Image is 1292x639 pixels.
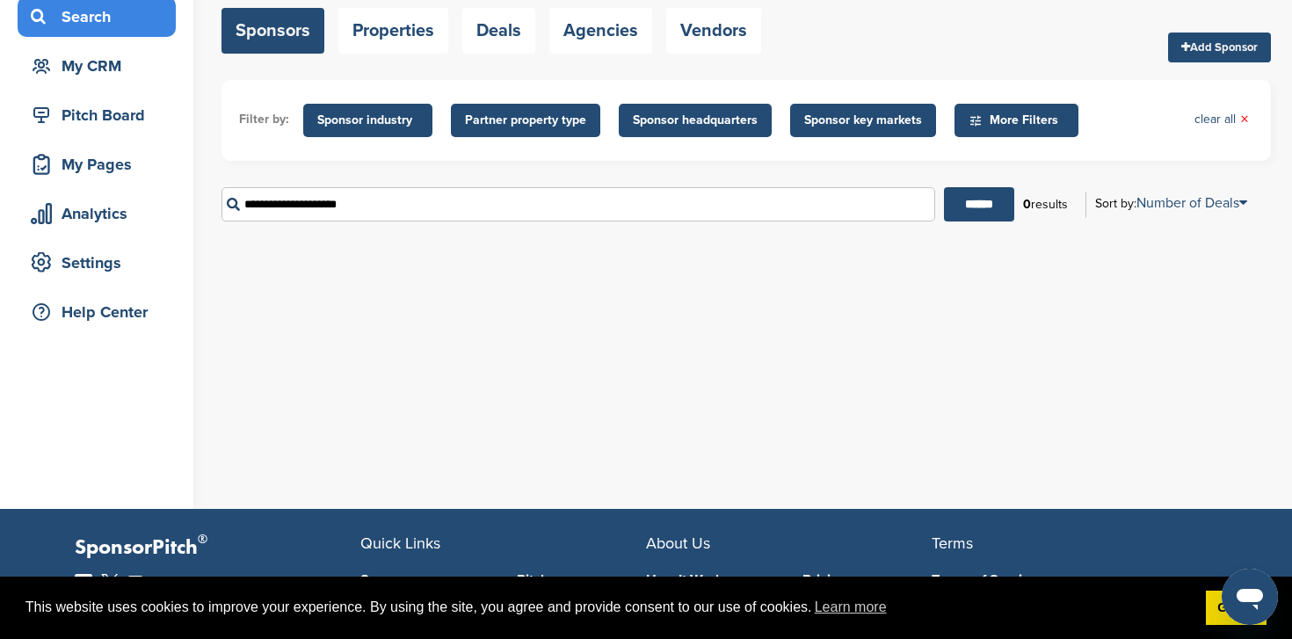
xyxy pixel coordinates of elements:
[26,296,176,328] div: Help Center
[1206,591,1267,626] a: dismiss cookie message
[18,193,176,234] a: Analytics
[1240,110,1249,129] span: ×
[646,573,776,587] a: How It Works
[75,535,360,561] p: SponsorPitch
[462,8,535,54] a: Deals
[1194,110,1249,129] a: clear all×
[1023,197,1031,212] b: 0
[18,46,176,86] a: My CRM
[804,111,922,130] span: Sponsor key markets
[1136,194,1247,212] a: Number of Deals
[1168,33,1271,62] a: Add Sponsor
[360,573,490,587] a: Sponsors
[932,534,973,553] span: Terms
[18,144,176,185] a: My Pages
[26,247,176,279] div: Settings
[812,594,889,621] a: learn more about cookies
[969,111,1070,130] span: More Filters
[932,573,1191,587] a: Terms of Service
[26,1,176,33] div: Search
[549,8,652,54] a: Agencies
[26,50,176,82] div: My CRM
[646,534,710,553] span: About Us
[517,573,647,587] a: Pitch
[198,528,207,550] span: ®
[465,111,586,130] span: Partner property type
[360,534,440,553] span: Quick Links
[18,243,176,283] a: Settings
[317,111,418,130] span: Sponsor industry
[26,99,176,131] div: Pitch Board
[666,8,761,54] a: Vendors
[802,573,933,587] a: Pricing
[221,8,324,54] a: Sponsors
[26,198,176,229] div: Analytics
[26,149,176,180] div: My Pages
[1095,196,1247,210] div: Sort by:
[101,574,119,592] img: Twitter
[75,574,92,592] img: Facebook
[239,110,289,129] li: Filter by:
[633,111,758,130] span: Sponsor headquarters
[18,292,176,332] a: Help Center
[1222,569,1278,625] iframe: Pulsante per aprire la finestra di messaggistica
[338,8,448,54] a: Properties
[18,95,176,135] a: Pitch Board
[25,594,1192,621] span: This website uses cookies to improve your experience. By using the site, you agree and provide co...
[1014,190,1077,220] div: results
